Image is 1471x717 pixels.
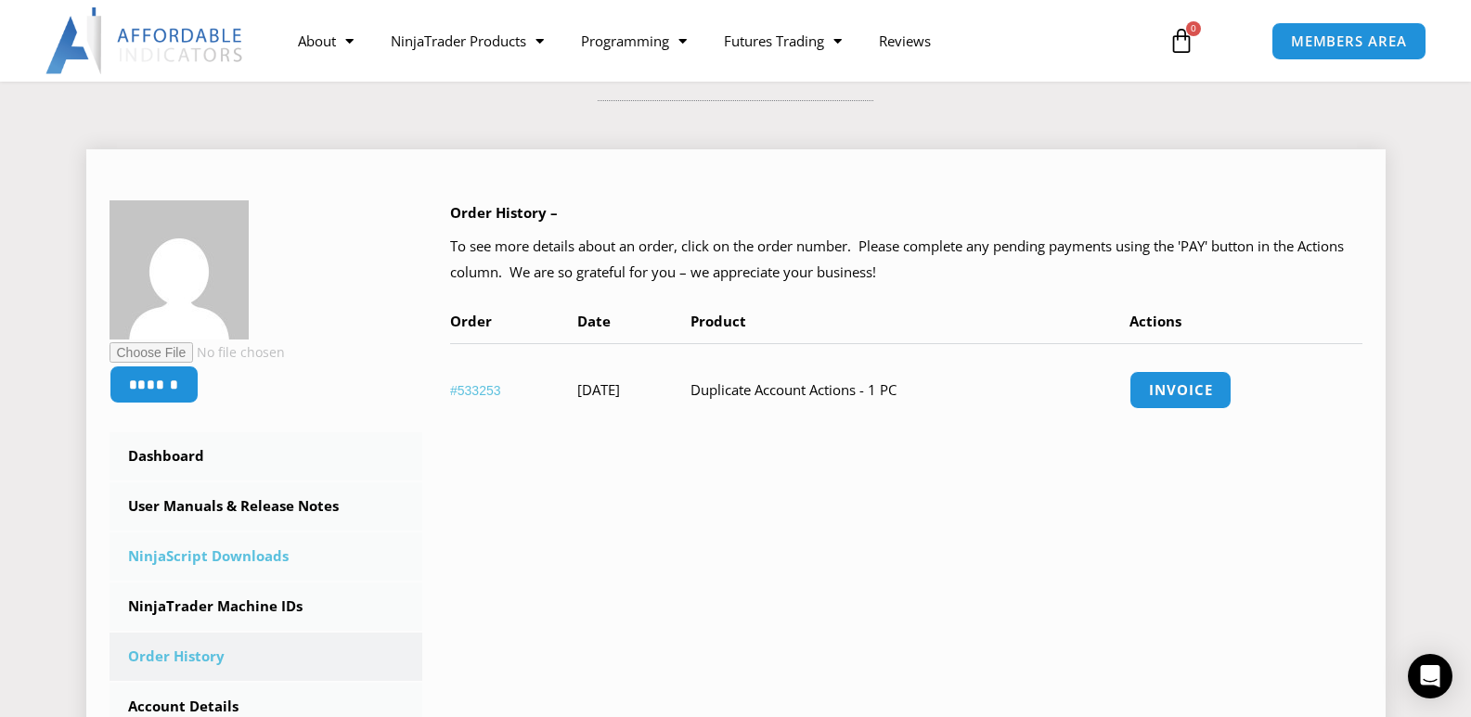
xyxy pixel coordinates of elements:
[577,380,620,399] time: [DATE]
[690,343,1129,436] td: Duplicate Account Actions - 1 PC
[279,19,372,62] a: About
[705,19,860,62] a: Futures Trading
[450,203,558,222] b: Order History –
[110,583,423,631] a: NinjaTrader Machine IDs
[450,383,501,398] a: View order number 533253
[1129,312,1181,330] span: Actions
[1186,21,1201,36] span: 0
[577,312,611,330] span: Date
[1271,22,1426,60] a: MEMBERS AREA
[110,482,423,531] a: User Manuals & Release Notes
[690,312,746,330] span: Product
[1141,14,1222,68] a: 0
[450,312,492,330] span: Order
[45,7,245,74] img: LogoAI | Affordable Indicators – NinjaTrader
[110,200,249,339] img: 24017d5e1face5bfaa8bd24ffca9f9fb0eae31efa97aeebeb1b7047f91e5bb4a
[1291,34,1407,48] span: MEMBERS AREA
[372,19,562,62] a: NinjaTrader Products
[110,633,423,681] a: Order History
[1408,654,1452,698] div: Open Intercom Messenger
[279,19,1147,62] nav: Menu
[110,532,423,581] a: NinjaScript Downloads
[1129,371,1232,409] a: Invoice order number 533253
[562,19,705,62] a: Programming
[450,234,1362,286] p: To see more details about an order, click on the order number. Please complete any pending paymen...
[110,432,423,480] a: Dashboard
[860,19,949,62] a: Reviews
